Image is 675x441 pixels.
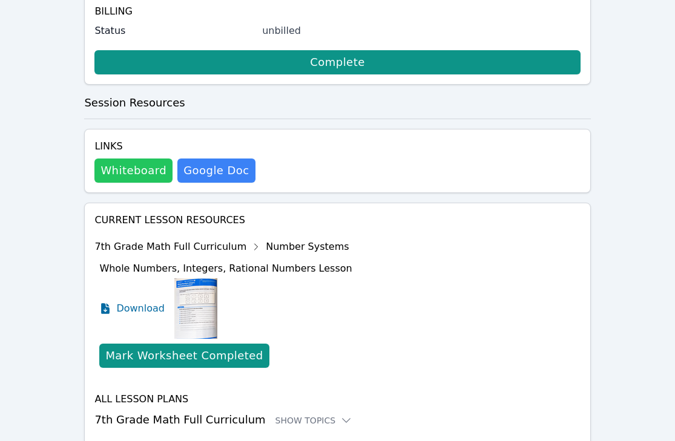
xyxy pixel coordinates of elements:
[177,158,255,183] a: Google Doc
[116,301,165,316] span: Download
[94,4,580,19] h4: Billing
[94,392,580,407] h4: All Lesson Plans
[174,278,217,339] img: Whole Numbers, Integers, Rational Numbers Lesson
[94,139,255,154] h4: Links
[94,237,352,256] div: 7th Grade Math Full Curriculum Number Systems
[94,50,580,74] a: Complete
[99,263,352,274] span: Whole Numbers, Integers, Rational Numbers Lesson
[84,94,590,111] h3: Session Resources
[99,344,269,368] button: Mark Worksheet Completed
[94,24,255,38] label: Status
[275,414,353,426] button: Show Topics
[94,411,580,428] h3: 7th Grade Math Full Curriculum
[105,347,263,364] div: Mark Worksheet Completed
[94,213,580,227] h4: Current Lesson Resources
[94,158,173,183] button: Whiteboard
[262,24,581,38] div: unbilled
[99,278,165,339] a: Download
